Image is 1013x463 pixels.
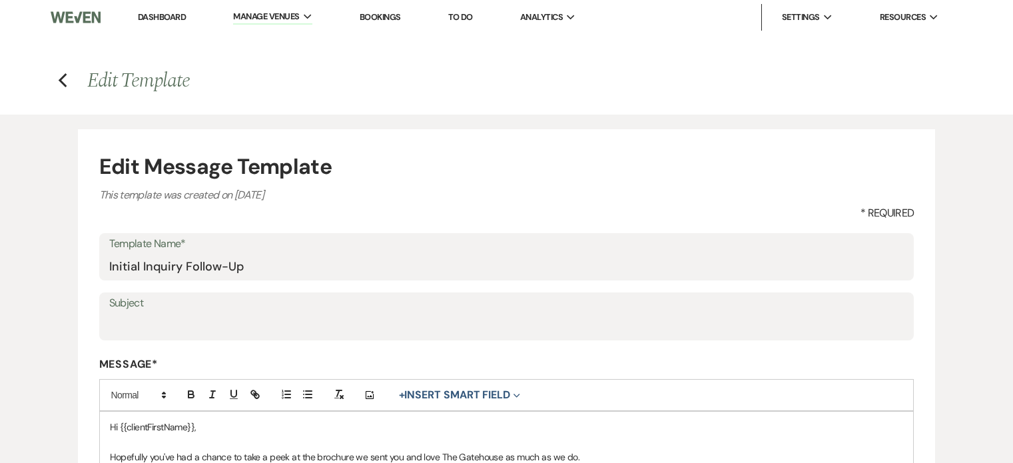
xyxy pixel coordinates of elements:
[99,187,914,204] p: This template was created on [DATE]
[360,11,401,23] a: Bookings
[448,11,473,23] a: To Do
[880,11,926,24] span: Resources
[394,387,525,403] button: Insert Smart Field
[138,11,186,23] a: Dashboard
[520,11,563,24] span: Analytics
[110,420,904,434] p: Hi {{clientFirstName}},
[233,10,299,23] span: Manage Venues
[87,65,189,96] span: Edit Template
[109,234,904,254] label: Template Name*
[860,205,914,221] span: * Required
[109,294,904,313] label: Subject
[399,390,405,400] span: +
[99,357,914,371] label: Message*
[51,3,101,31] img: Weven Logo
[782,11,820,24] span: Settings
[99,151,914,183] h4: Edit Message Template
